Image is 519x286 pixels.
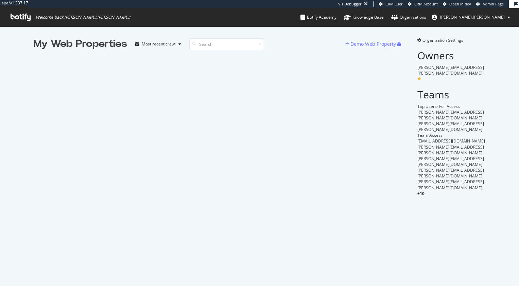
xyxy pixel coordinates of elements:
[133,39,184,50] button: Most recent crawl
[391,8,426,26] a: Organizations
[440,14,505,20] span: heidi.noonan
[379,1,403,7] a: CRM User
[483,1,504,6] span: Admin Page
[300,14,336,21] div: Botify Academy
[476,1,504,7] a: Admin Page
[391,14,426,21] div: Organizations
[350,41,396,47] div: Demo Web Property
[338,1,363,7] div: Viz Debugger:
[449,1,471,6] span: Open in dev
[443,1,471,7] a: Open in dev
[417,144,484,156] span: [PERSON_NAME][EMAIL_ADDRESS][PERSON_NAME][DOMAIN_NAME]
[344,14,384,21] div: Knowledge Base
[189,38,264,50] input: Search
[408,1,438,7] a: CRM Account
[385,1,403,6] span: CRM User
[417,156,484,167] span: [PERSON_NAME][EMAIL_ADDRESS][PERSON_NAME][DOMAIN_NAME]
[417,167,484,179] span: [PERSON_NAME][EMAIL_ADDRESS][PERSON_NAME][DOMAIN_NAME]
[300,8,336,26] a: Botify Academy
[344,8,384,26] a: Knowledge Base
[36,15,130,20] span: Welcome back, [PERSON_NAME].[PERSON_NAME] !
[345,39,397,50] button: Demo Web Property
[417,132,486,138] div: Team Access
[345,41,397,47] a: Demo Web Property
[417,109,484,121] span: [PERSON_NAME][EMAIL_ADDRESS][PERSON_NAME][DOMAIN_NAME]
[417,89,486,100] h2: Teams
[417,179,484,190] span: [PERSON_NAME][EMAIL_ADDRESS][PERSON_NAME][DOMAIN_NAME]
[417,138,485,144] span: [EMAIL_ADDRESS][DOMAIN_NAME]
[414,1,438,6] span: CRM Account
[417,121,484,132] span: [PERSON_NAME][EMAIL_ADDRESS][PERSON_NAME][DOMAIN_NAME]
[142,42,176,46] div: Most recent crawl
[426,12,516,23] button: [PERSON_NAME].[PERSON_NAME]
[417,50,486,61] h2: Owners
[417,64,484,76] span: [PERSON_NAME][EMAIL_ADDRESS][PERSON_NAME][DOMAIN_NAME]
[422,37,463,43] span: Organization Settings
[34,37,127,51] div: My Web Properties
[417,191,425,196] span: + 10
[417,103,486,109] div: Top Users- Full Access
